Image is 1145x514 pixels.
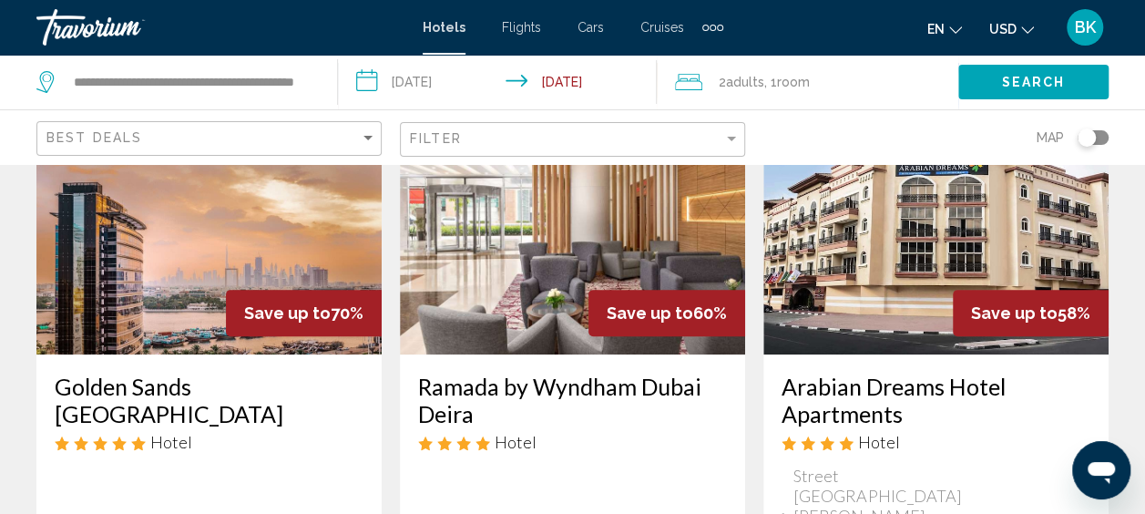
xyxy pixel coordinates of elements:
[953,290,1109,336] div: 58%
[927,15,962,42] button: Change language
[607,303,693,323] span: Save up to
[36,9,404,46] a: Travorium
[46,130,142,145] span: Best Deals
[702,13,723,42] button: Extra navigation items
[226,290,382,336] div: 70%
[410,131,462,146] span: Filter
[1061,8,1109,46] button: User Menu
[36,63,382,355] img: Hotel image
[423,20,465,35] a: Hotels
[1037,125,1064,150] span: Map
[1072,441,1130,499] iframe: Button to launch messaging window
[764,69,810,95] span: , 1
[777,75,810,89] span: Room
[763,63,1109,355] img: Hotel image
[55,373,363,427] a: Golden Sands [GEOGRAPHIC_DATA]
[244,303,331,323] span: Save up to
[1002,76,1066,90] span: Search
[989,22,1017,36] span: USD
[657,55,958,109] button: Travelers: 2 adults, 0 children
[1075,18,1096,36] span: BK
[46,131,376,147] mat-select: Sort by
[989,15,1034,42] button: Change currency
[640,20,684,35] a: Cruises
[578,20,604,35] a: Cars
[55,432,363,452] div: 5 star Hotel
[338,55,658,109] button: Check-in date: Nov 23, 2025 Check-out date: Nov 29, 2025
[495,432,537,452] span: Hotel
[418,373,727,427] a: Ramada by Wyndham Dubai Deira
[588,290,745,336] div: 60%
[400,121,745,159] button: Filter
[150,432,192,452] span: Hotel
[971,303,1058,323] span: Save up to
[782,432,1090,452] div: 4 star Hotel
[858,432,900,452] span: Hotel
[927,22,945,36] span: en
[400,63,745,355] img: Hotel image
[726,75,764,89] span: Adults
[719,69,764,95] span: 2
[958,65,1109,98] button: Search
[1064,129,1109,146] button: Toggle map
[782,373,1090,427] a: Arabian Dreams Hotel Apartments
[502,20,541,35] a: Flights
[418,432,727,452] div: 4 star Hotel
